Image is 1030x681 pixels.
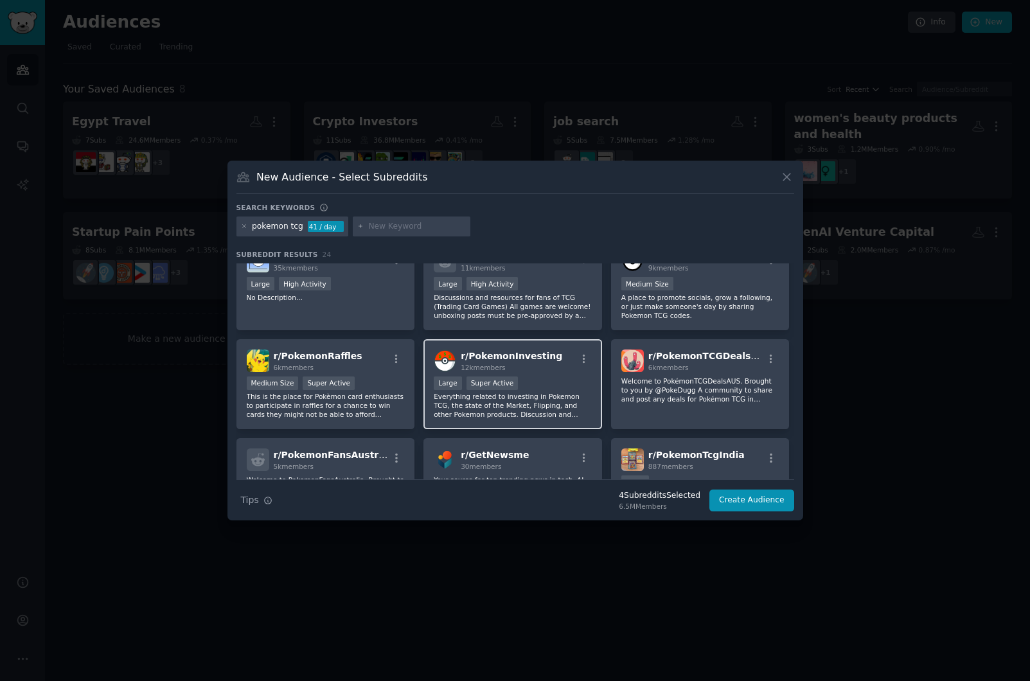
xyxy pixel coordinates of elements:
img: PokemonRaffles [247,349,269,372]
p: Welcome to PokemonFansAustralia. Brought to you by @PokeDugg. A community to discuss all things P... [247,475,405,502]
span: 9k members [648,264,689,272]
span: 35k members [274,264,318,272]
span: r/ PokemonTCGDealsAUS [648,351,771,361]
img: PokemonTCGDealsAUS [621,349,644,372]
span: 12k members [461,364,505,371]
p: Everything related to investing in Pokemon TCG, the state of the Market, Flipping, and other Poke... [434,392,592,419]
span: r/ PokemonFansAustralia [274,450,397,460]
span: 6k members [648,364,689,371]
div: Large [434,277,462,290]
button: Tips [236,489,277,511]
h3: Search keywords [236,203,315,212]
img: PokemonTcgIndia [621,448,644,471]
h3: New Audience - Select Subreddits [256,170,427,184]
div: Large [434,376,462,390]
div: Medium Size [621,277,673,290]
div: pokemon tcg [252,221,303,233]
span: r/ GetNewsme [461,450,529,460]
div: Medium Size [247,376,299,390]
p: A place to promote socials, grow a following, or just make someone's day by sharing Pokemon TCG c... [621,293,779,320]
span: r/ PokemonInvesting [461,351,562,361]
p: Discussions and resources for fans of TCG (Trading Card Games) All games are welcome! unboxing po... [434,293,592,320]
span: 6k members [274,364,314,371]
p: No Description... [247,293,405,302]
span: Tips [241,493,259,507]
div: 6.5M Members [619,502,700,511]
span: 11k members [461,264,505,272]
div: 41 / day [308,221,344,233]
p: Welcome to PokémonTCGDealsAUS. Brought to you by @PokeDugg A community to share and post any deal... [621,376,779,403]
div: Super Active [303,376,355,390]
div: Super Active [466,376,519,390]
div: Small [621,475,649,489]
div: 4 Subreddit s Selected [619,490,700,502]
div: High Activity [279,277,331,290]
span: 24 [323,251,332,258]
span: 5k members [274,463,314,470]
input: New Keyword [368,221,466,233]
button: Create Audience [709,490,794,511]
p: This is the place for Pokèmon card enthusiasts to participate in raffles for a chance to win card... [247,392,405,419]
img: PokemonInvesting [434,349,456,372]
div: Large [247,277,275,290]
span: r/ PokemonTcgIndia [648,450,745,460]
span: 30 members [461,463,501,470]
span: r/ PokemonRaffles [274,351,362,361]
span: 887 members [648,463,693,470]
span: Subreddit Results [236,250,318,259]
p: Your source for top trending news in tech, AI, science, sports, and health, all in one place. [434,475,592,493]
div: High Activity [466,277,519,290]
img: GetNewsme [434,448,456,471]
